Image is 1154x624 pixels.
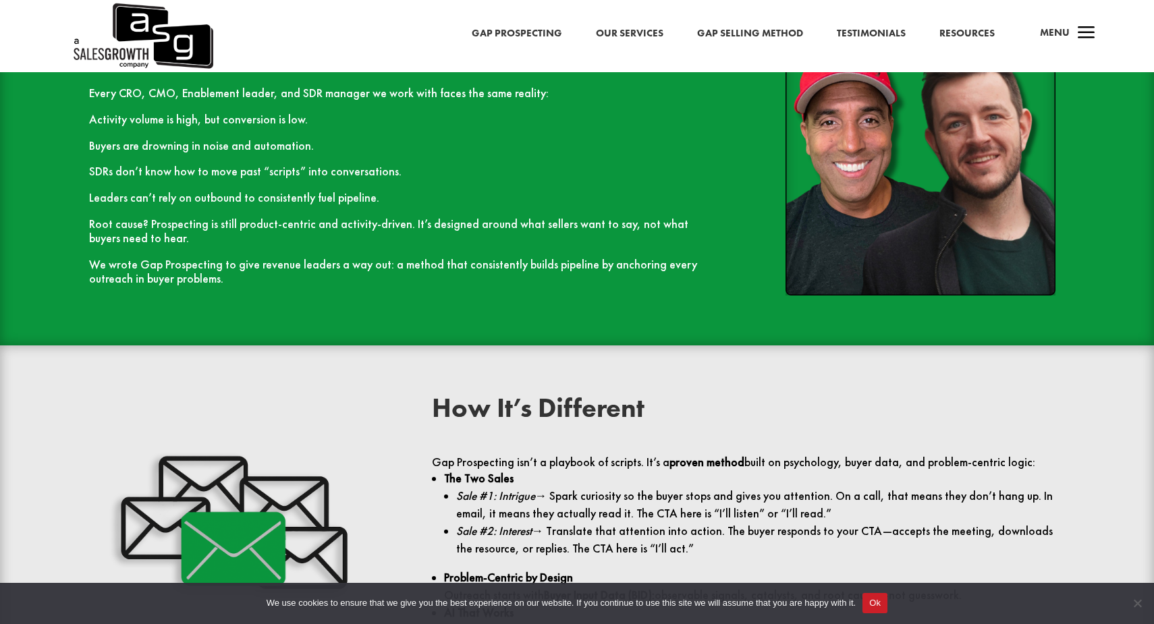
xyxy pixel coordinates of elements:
span: No [1130,596,1144,610]
p: → Spark curiosity so the buyer stops and gives you attention. On a call, that means they don’t ha... [456,487,1066,522]
a: Our Services [596,25,663,42]
a: Testimonials [837,25,906,42]
p: We wrote Gap Prospecting to give revenue leaders a way out: a method that consistently builds pip... [89,258,722,286]
span: Menu [1040,26,1070,39]
em: Sale #2: Interest [456,523,532,538]
p: Leaders can’t rely on outbound to consistently fuel pipeline. [89,191,722,217]
em: Sale #1: Intrigue [456,488,535,503]
p: Activity volume is high, but conversion is low. [89,113,722,139]
h2: How It’s Different [432,395,1065,428]
p: Buyers are drowning in noise and automation. [89,139,722,165]
strong: The Two Sales [444,471,514,486]
img: Keenan Will 4 [786,26,1055,295]
span: a [1073,20,1100,47]
p: SDRs don’t know how to move past “scripts” into conversations. [89,165,722,191]
a: Gap Prospecting [472,25,562,42]
strong: proven method [669,455,744,470]
p: Outreach starts with observable signals, catalysts, and root causes—not guesswork. [444,569,1065,604]
a: Resources [939,25,995,42]
span: We use cookies to ensure that we give you the best experience on our website. If you continue to ... [267,596,856,610]
p: Root cause? Prospecting is still product-centric and activity-driven. It’s designed around what s... [89,217,722,258]
p: Gap Prospecting isn’t a playbook of scripts. It’s a built on psychology, buyer data, and problem-... [432,455,1065,470]
strong: Problem-Centric by Design [444,570,573,585]
a: Gap Selling Method [697,25,803,42]
p: Every CRO, CMO, Enablement leader, and SDR manager we work with faces the same reality: [89,86,722,113]
p: → Translate that attention into action. The buyer responds to your CTA—accepts the meeting, downl... [456,522,1066,557]
button: Ok [862,593,887,613]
